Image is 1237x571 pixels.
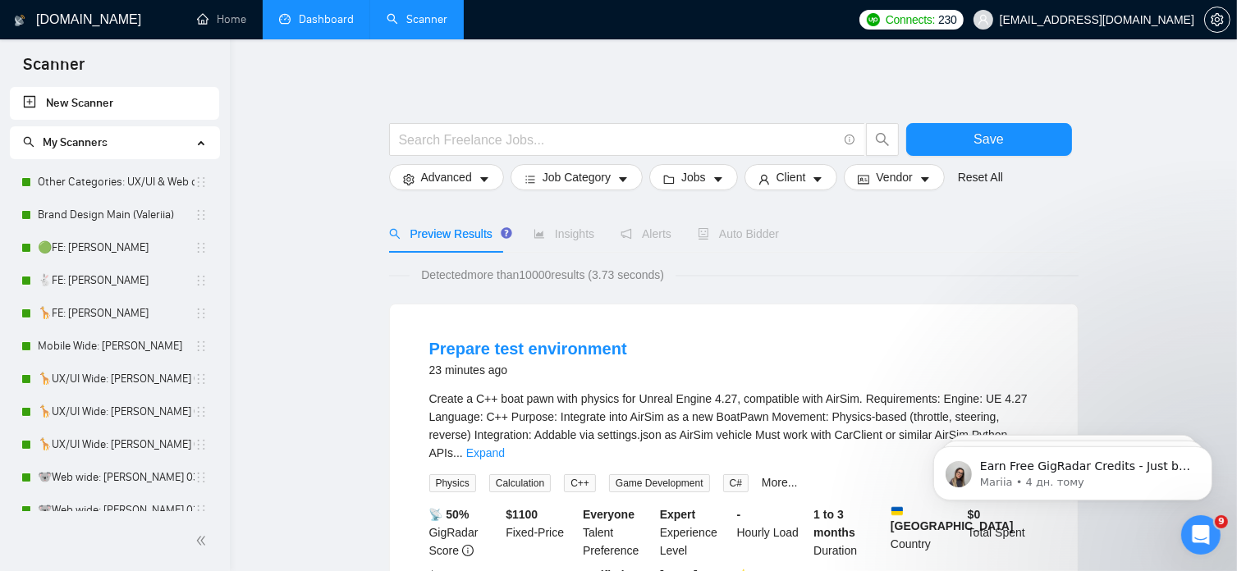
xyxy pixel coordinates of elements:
[657,505,734,560] div: Experience Level
[10,494,219,527] li: 🐨Web wide: Vlad 03/07 bid in range
[10,363,219,395] li: 🦒UX/UI Wide: Vlad 03/07 old
[919,173,931,185] span: caret-down
[845,135,855,145] span: info-circle
[909,412,1237,527] iframe: Intercom notifications повідомлення
[10,330,219,363] li: Mobile Wide: Vlad
[10,297,219,330] li: 🦒FE: Roman
[389,164,504,190] button: settingAdvancedcaret-down
[195,405,208,418] span: holder
[580,505,657,560] div: Talent Preference
[10,166,219,199] li: Other Categories: UX/UI & Web design Vlad
[389,228,401,240] span: search
[403,173,415,185] span: setting
[387,12,447,26] a: searchScanner
[891,505,1014,532] b: [GEOGRAPHIC_DATA]
[1204,13,1230,26] a: setting
[1205,13,1230,26] span: setting
[621,227,671,240] span: Alerts
[723,474,749,492] span: C#
[38,461,195,494] a: 🐨Web wide: [PERSON_NAME] 03/07 old але перест на веб проф
[1215,515,1228,528] span: 9
[712,173,724,185] span: caret-down
[938,11,956,29] span: 230
[681,168,706,186] span: Jobs
[609,474,710,492] span: Game Development
[10,87,219,120] li: New Scanner
[506,508,538,521] b: $ 1100
[698,228,709,240] span: robot
[762,476,798,489] a: More...
[453,446,463,459] span: ...
[23,87,206,120] a: New Scanner
[38,231,195,264] a: 🟢FE: [PERSON_NAME]
[978,14,989,25] span: user
[43,135,108,149] span: My Scanners
[38,264,195,297] a: 🐇FE: [PERSON_NAME]
[698,227,779,240] span: Auto Bidder
[734,505,811,560] div: Hourly Load
[426,505,503,560] div: GigRadar Score
[10,53,98,87] span: Scanner
[410,266,676,284] span: Detected more than 10000 results (3.73 seconds)
[195,340,208,353] span: holder
[511,164,643,190] button: barsJob Categorycaret-down
[810,505,887,560] div: Duration
[10,231,219,264] li: 🟢FE: Roman
[195,176,208,189] span: holder
[583,508,635,521] b: Everyone
[389,227,507,240] span: Preview Results
[195,241,208,254] span: holder
[534,227,594,240] span: Insights
[10,199,219,231] li: Brand Design Main (Valeriia)
[429,392,1028,459] span: Create a C++ boat pawn with physics for Unreal Engine 4.27, compatible with AirSim. Requirements:...
[462,545,474,556] span: info-circle
[429,340,627,358] a: Prepare test environment
[617,173,629,185] span: caret-down
[663,173,675,185] span: folder
[195,471,208,484] span: holder
[38,494,195,527] a: 🐨Web wide: [PERSON_NAME] 03/07 bid in range
[10,264,219,297] li: 🐇FE: Roman
[23,136,34,148] span: search
[974,129,1003,149] span: Save
[195,438,208,451] span: holder
[525,173,536,185] span: bars
[534,228,545,240] span: area-chart
[195,372,208,386] span: holder
[958,168,1003,186] a: Reset All
[887,505,964,560] div: Country
[744,164,838,190] button: userClientcaret-down
[649,164,738,190] button: folderJobscaret-down
[399,130,837,150] input: Search Freelance Jobs...
[479,173,490,185] span: caret-down
[1204,7,1230,33] button: setting
[429,390,1038,462] div: Create a C++ boat pawn with physics for Unreal Engine 4.27, compatible with AirSim. Requirements:...
[777,168,806,186] span: Client
[906,123,1072,156] button: Save
[502,505,580,560] div: Fixed-Price
[38,395,195,428] a: 🦒UX/UI Wide: [PERSON_NAME] 03/07 portfolio
[195,208,208,222] span: holder
[38,199,195,231] a: Brand Design Main (Valeriia)
[38,428,195,461] a: 🦒UX/UI Wide: [PERSON_NAME] 03/07 quest
[38,330,195,363] a: Mobile Wide: [PERSON_NAME]
[813,508,855,539] b: 1 to 3 months
[10,428,219,461] li: 🦒UX/UI Wide: Vlad 03/07 quest
[660,508,696,521] b: Expert
[758,173,770,185] span: user
[197,12,246,26] a: homeHome
[429,474,476,492] span: Physics
[812,173,823,185] span: caret-down
[964,505,1042,560] div: Total Spent
[279,12,354,26] a: dashboardDashboard
[38,166,195,199] a: Other Categories: UX/UI & Web design [PERSON_NAME]
[858,173,869,185] span: idcard
[195,307,208,320] span: holder
[867,132,898,147] span: search
[195,274,208,287] span: holder
[195,504,208,517] span: holder
[737,508,741,521] b: -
